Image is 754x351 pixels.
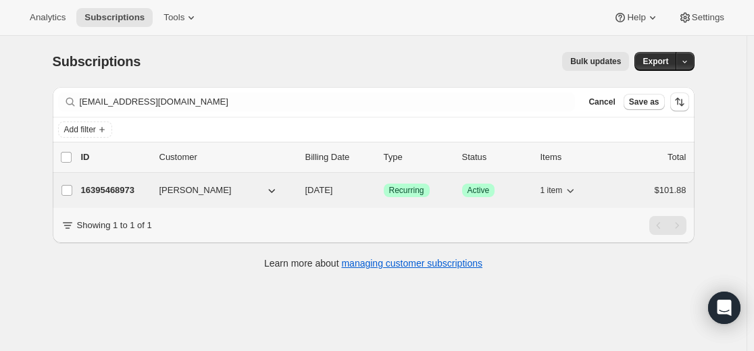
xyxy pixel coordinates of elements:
span: Tools [164,12,184,23]
p: Customer [159,151,295,164]
span: Subscriptions [84,12,145,23]
span: Add filter [64,124,96,135]
span: Subscriptions [53,54,141,69]
div: 16395468973[PERSON_NAME][DATE]SuccessRecurringSuccessActive1 item$101.88 [81,181,686,200]
button: Save as [624,94,665,110]
span: Settings [692,12,724,23]
button: Help [605,8,667,27]
span: Save as [629,97,659,107]
span: Bulk updates [570,56,621,67]
p: Total [668,151,686,164]
div: IDCustomerBilling DateTypeStatusItemsTotal [81,151,686,164]
button: [PERSON_NAME] [151,180,286,201]
div: Open Intercom Messenger [708,292,740,324]
p: Learn more about [264,256,482,270]
a: managing customer subscriptions [341,258,482,269]
span: [DATE] [305,185,333,195]
button: Add filter [58,122,112,138]
p: Showing 1 to 1 of 1 [77,219,152,232]
div: Type [384,151,451,164]
span: Help [627,12,645,23]
input: Filter subscribers [80,92,576,111]
span: Recurring [389,185,424,196]
span: Cancel [588,97,615,107]
p: Billing Date [305,151,373,164]
p: ID [81,151,149,164]
span: Export [643,56,668,67]
p: Status [462,151,530,164]
span: Analytics [30,12,66,23]
button: Bulk updates [562,52,629,71]
span: $101.88 [655,185,686,195]
button: Sort the results [670,92,689,111]
button: Analytics [22,8,74,27]
nav: Pagination [649,216,686,235]
div: Items [541,151,608,164]
span: [PERSON_NAME] [159,184,232,197]
button: Subscriptions [76,8,153,27]
button: Export [634,52,676,71]
span: 1 item [541,185,563,196]
button: Tools [155,8,206,27]
p: 16395468973 [81,184,149,197]
button: Settings [670,8,732,27]
span: Active [468,185,490,196]
button: Cancel [583,94,620,110]
button: 1 item [541,181,578,200]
